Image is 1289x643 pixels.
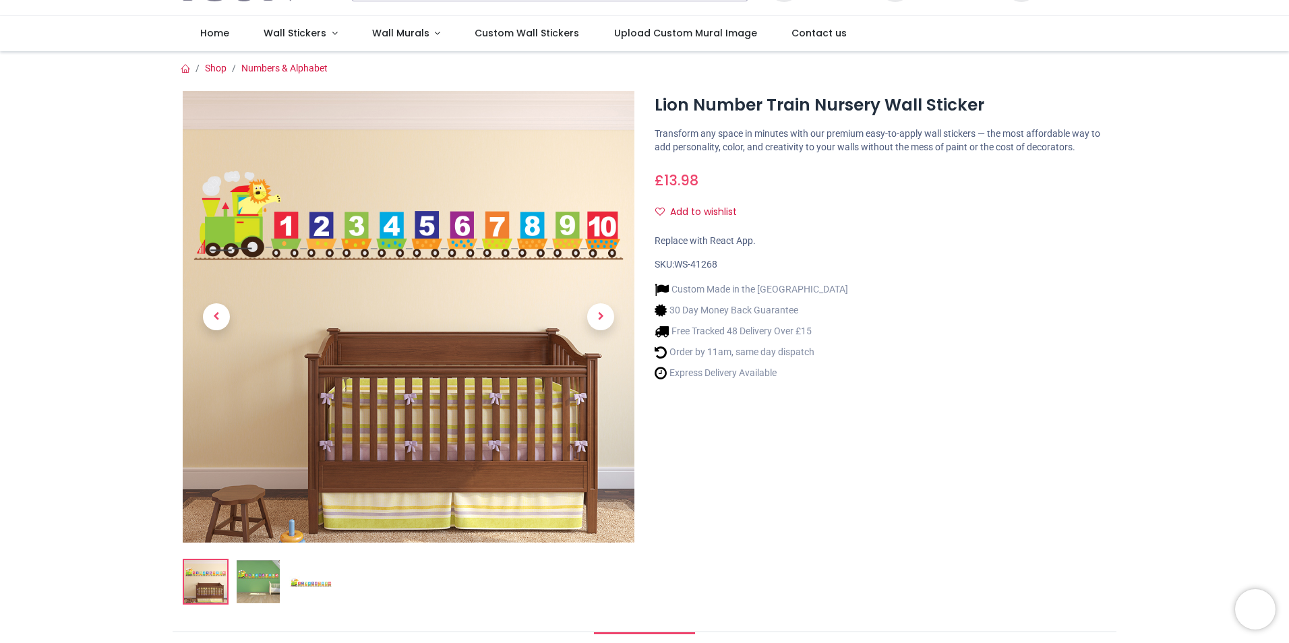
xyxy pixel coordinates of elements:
a: Next [567,159,634,475]
a: Numbers & Alphabet [241,63,328,73]
span: Custom Wall Stickers [475,26,579,40]
li: Express Delivery Available [655,366,848,380]
a: Wall Stickers [246,16,355,51]
h1: Lion Number Train Nursery Wall Sticker [655,94,1106,117]
span: WS-41268 [674,259,717,270]
span: Upload Custom Mural Image [614,26,757,40]
span: Wall Stickers [264,26,326,40]
span: Home [200,26,229,40]
li: Custom Made in the [GEOGRAPHIC_DATA] [655,282,848,297]
a: Shop [205,63,227,73]
span: Contact us [791,26,847,40]
span: £ [655,171,698,190]
img: Lion Number Train Nursery Wall Sticker [184,560,227,603]
img: WS-41268-02 [237,560,280,603]
div: Replace with React App. [655,235,1106,248]
div: SKU: [655,258,1106,272]
i: Add to wishlist [655,207,665,216]
a: Wall Murals [355,16,458,51]
p: Transform any space in minutes with our premium easy-to-apply wall stickers — the most affordable... [655,127,1106,154]
li: 30 Day Money Back Guarantee [655,303,848,317]
span: Previous [203,303,230,330]
span: Next [587,303,614,330]
button: Add to wishlistAdd to wishlist [655,201,748,224]
a: Previous [183,159,250,475]
span: 13.98 [664,171,698,190]
img: WS-41268-03 [289,560,332,603]
li: Free Tracked 48 Delivery Over £15 [655,324,848,338]
iframe: Brevo live chat [1235,589,1276,630]
span: Wall Murals [372,26,429,40]
li: Order by 11am, same day dispatch [655,345,848,359]
img: Lion Number Train Nursery Wall Sticker [183,91,634,543]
